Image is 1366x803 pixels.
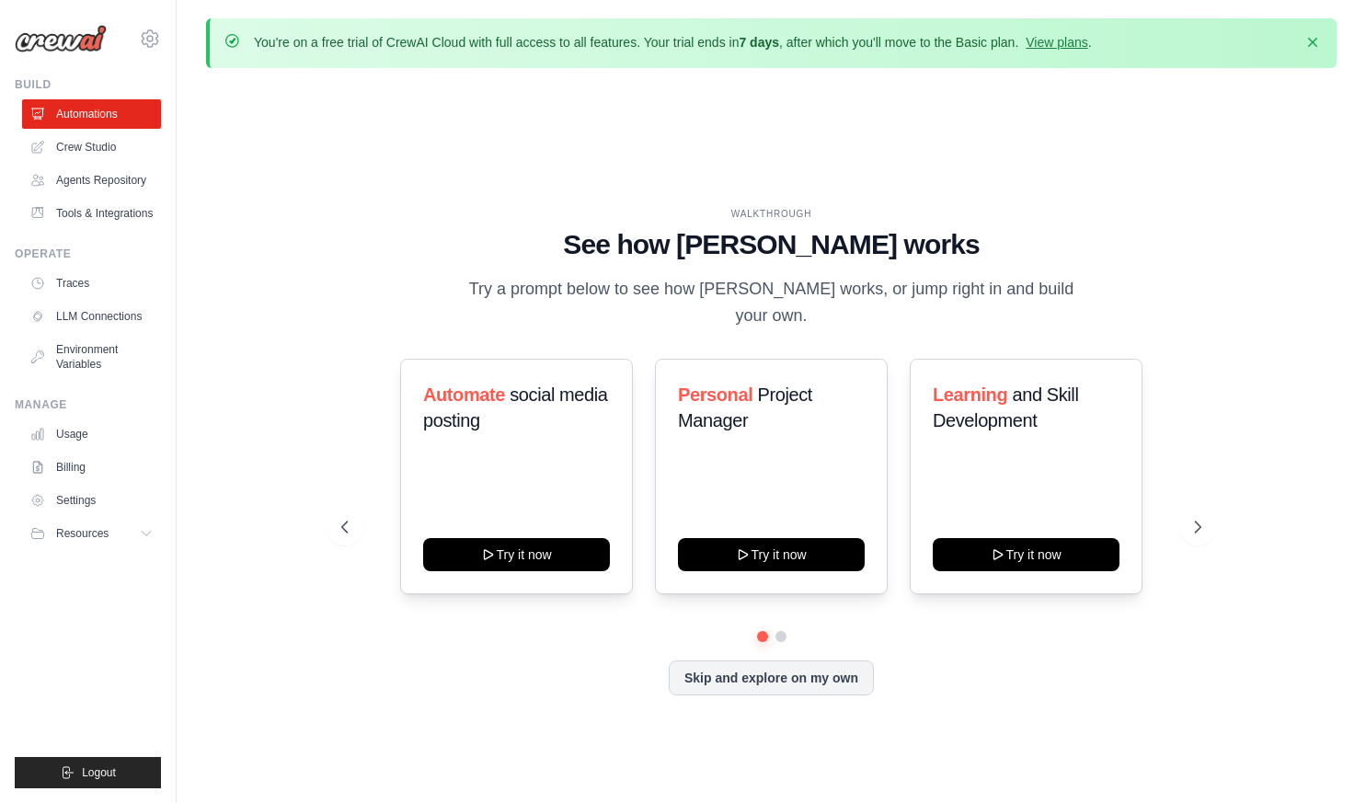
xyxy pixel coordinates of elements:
span: social media posting [423,384,608,430]
button: Try it now [423,538,610,571]
a: Traces [22,269,161,298]
button: Try it now [933,538,1119,571]
span: Logout [82,765,116,780]
p: You're on a free trial of CrewAI Cloud with full access to all features. Your trial ends in , aft... [254,33,1092,52]
span: Learning [933,384,1007,405]
a: Agents Repository [22,166,161,195]
div: WALKTHROUGH [341,207,1201,221]
span: Personal [678,384,752,405]
span: Automate [423,384,505,405]
img: Logo [15,25,107,52]
p: Try a prompt below to see how [PERSON_NAME] works, or jump right in and build your own. [463,276,1081,330]
a: Automations [22,99,161,129]
a: Usage [22,419,161,449]
a: Settings [22,486,161,515]
a: Billing [22,453,161,482]
span: Project Manager [678,384,812,430]
a: Tools & Integrations [22,199,161,228]
h1: See how [PERSON_NAME] works [341,228,1201,261]
a: Environment Variables [22,335,161,379]
button: Skip and explore on my own [669,660,874,695]
button: Resources [22,519,161,548]
button: Logout [15,757,161,788]
div: Manage [15,397,161,412]
a: View plans [1026,35,1087,50]
span: Resources [56,526,109,541]
strong: 7 days [739,35,779,50]
a: LLM Connections [22,302,161,331]
div: Build [15,77,161,92]
button: Try it now [678,538,865,571]
div: Operate [15,247,161,261]
a: Crew Studio [22,132,161,162]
